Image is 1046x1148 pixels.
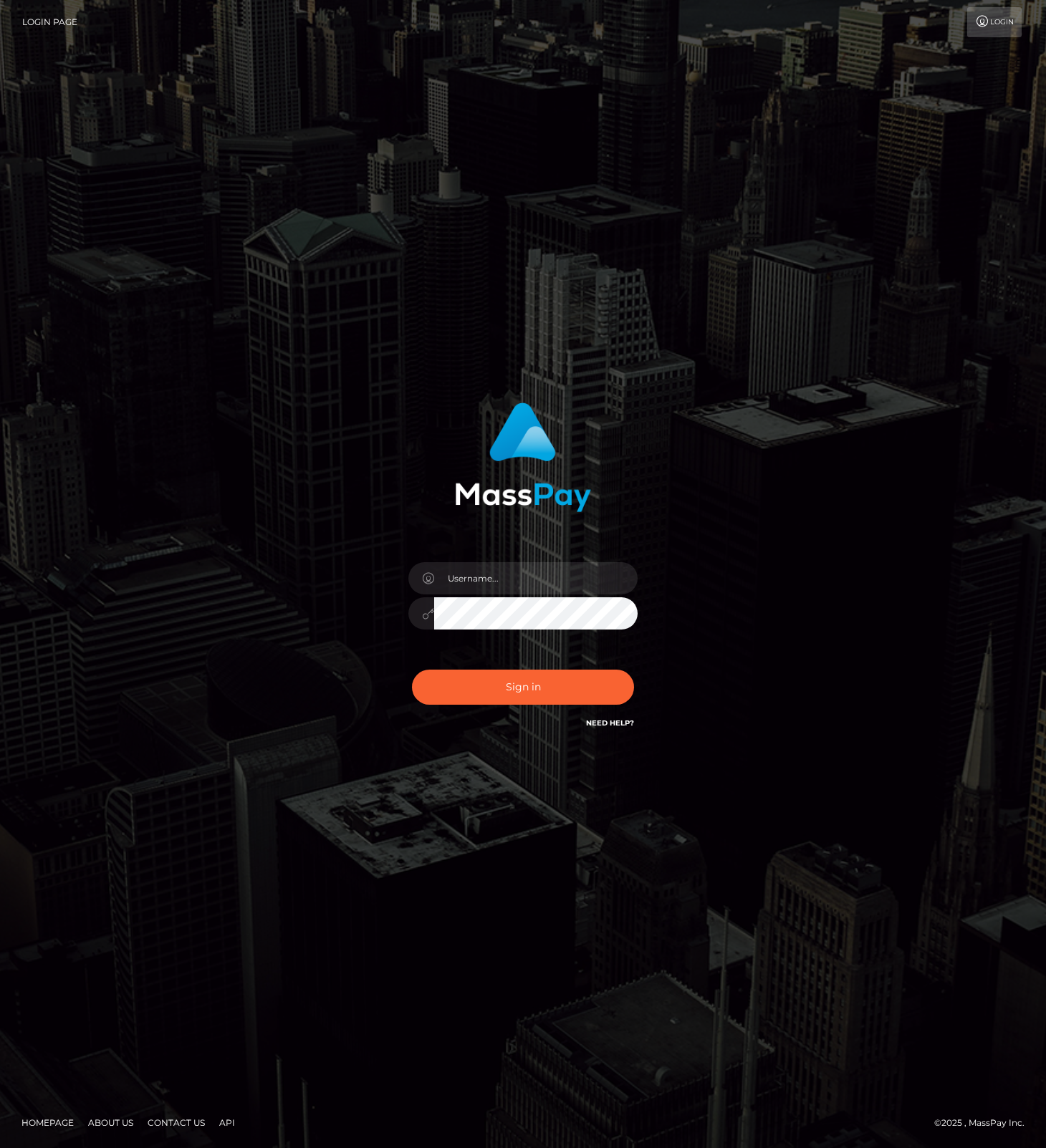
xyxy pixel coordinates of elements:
[434,562,638,594] input: Username...
[586,718,634,728] a: Need Help?
[16,1111,80,1134] a: Homepage
[82,1111,139,1134] a: About Us
[142,1111,211,1134] a: Contact Us
[22,7,77,37] a: Login Page
[213,1111,241,1134] a: API
[412,670,634,705] button: Sign in
[967,7,1022,37] a: Login
[455,402,591,512] img: MassPay Login
[934,1115,1035,1131] div: © 2025 , MassPay Inc.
